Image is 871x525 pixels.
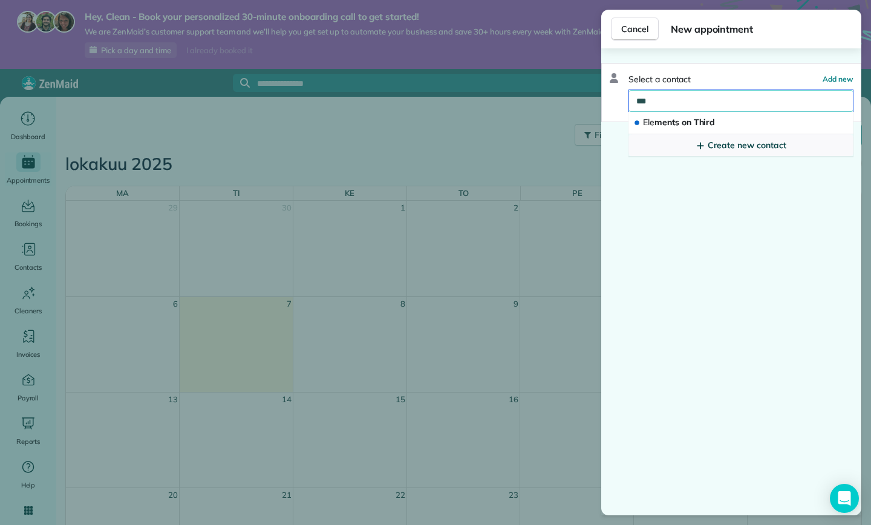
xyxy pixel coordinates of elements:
span: ments on Third [643,117,715,128]
button: Cancel [611,18,659,41]
span: Create new contact [708,139,786,151]
span: Select a contact [628,73,691,85]
span: Add new [823,74,853,83]
div: Open Intercom Messenger [830,484,859,513]
button: Elements on Third [628,112,853,134]
span: Ele [643,117,654,128]
button: Add new [823,73,853,85]
span: New appointment [671,22,852,36]
span: Cancel [621,23,648,35]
